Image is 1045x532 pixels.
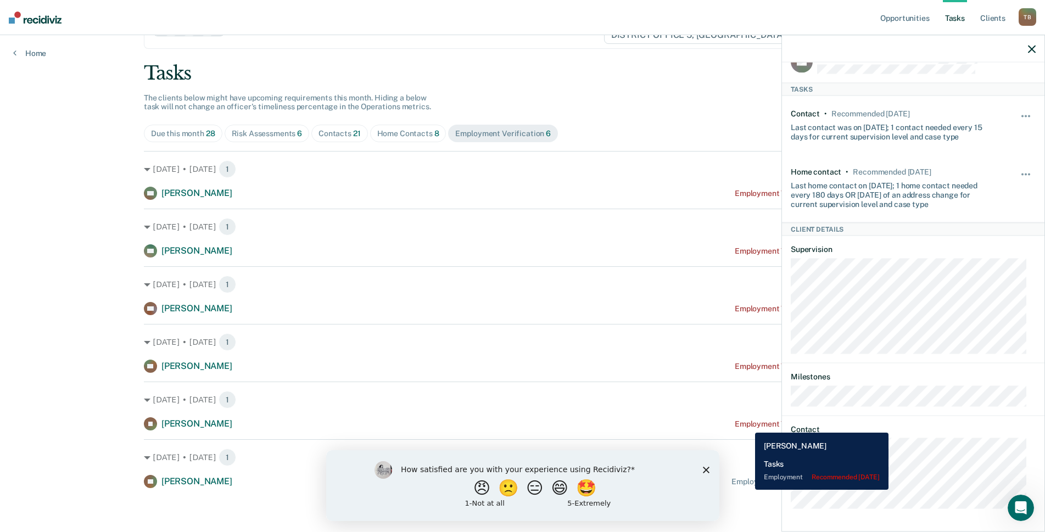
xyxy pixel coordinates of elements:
[219,391,236,408] span: 1
[791,109,820,119] div: Contact
[144,276,901,293] div: [DATE] • [DATE]
[297,129,302,138] span: 6
[831,109,909,119] div: Recommended in 8 days
[735,247,901,256] div: Employment Verification recommended [DATE]
[144,333,901,351] div: [DATE] • [DATE]
[219,276,236,293] span: 1
[735,189,901,198] div: Employment Verification recommended [DATE]
[731,477,901,486] div: Employment Verification recommended in a day
[791,177,995,209] div: Last home contact on [DATE]; 1 home contact needed every 180 days OR [DATE] of an address change ...
[791,118,995,141] div: Last contact was on [DATE]; 1 contact needed every 15 days for current supervision level and case...
[219,333,236,351] span: 1
[161,303,232,313] span: [PERSON_NAME]
[9,12,62,24] img: Recidiviz
[144,62,901,85] div: Tasks
[434,129,439,138] span: 8
[791,167,841,177] div: Home contact
[782,222,1044,236] div: Client Details
[161,476,232,486] span: [PERSON_NAME]
[326,450,719,521] iframe: Survey by Kim from Recidiviz
[144,93,431,111] span: The clients below might have upcoming requirements this month. Hiding a below task will not chang...
[219,218,236,236] span: 1
[144,218,901,236] div: [DATE] • [DATE]
[377,129,439,138] div: Home Contacts
[353,129,361,138] span: 21
[161,188,232,198] span: [PERSON_NAME]
[782,82,1044,96] div: Tasks
[144,391,901,408] div: [DATE] • [DATE]
[546,129,551,138] span: 6
[791,424,1036,434] dt: Contact
[144,449,901,466] div: [DATE] • [DATE]
[455,129,551,138] div: Employment Verification
[13,48,46,58] a: Home
[161,245,232,256] span: [PERSON_NAME]
[318,129,361,138] div: Contacts
[232,129,303,138] div: Risk Assessments
[144,160,901,178] div: [DATE] • [DATE]
[219,449,236,466] span: 1
[735,419,901,429] div: Employment Verification recommended [DATE]
[219,160,236,178] span: 1
[151,129,215,138] div: Due this month
[735,362,901,371] div: Employment Verification recommended [DATE]
[161,418,232,429] span: [PERSON_NAME]
[853,167,931,177] div: Recommended in 13 days
[1008,495,1034,521] iframe: Intercom live chat
[824,109,827,119] div: •
[791,372,1036,382] dt: Milestones
[1019,8,1036,26] div: T B
[735,304,901,313] div: Employment Verification recommended [DATE]
[206,129,215,138] span: 28
[791,245,1036,254] dt: Supervision
[161,361,232,371] span: [PERSON_NAME]
[846,167,848,177] div: •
